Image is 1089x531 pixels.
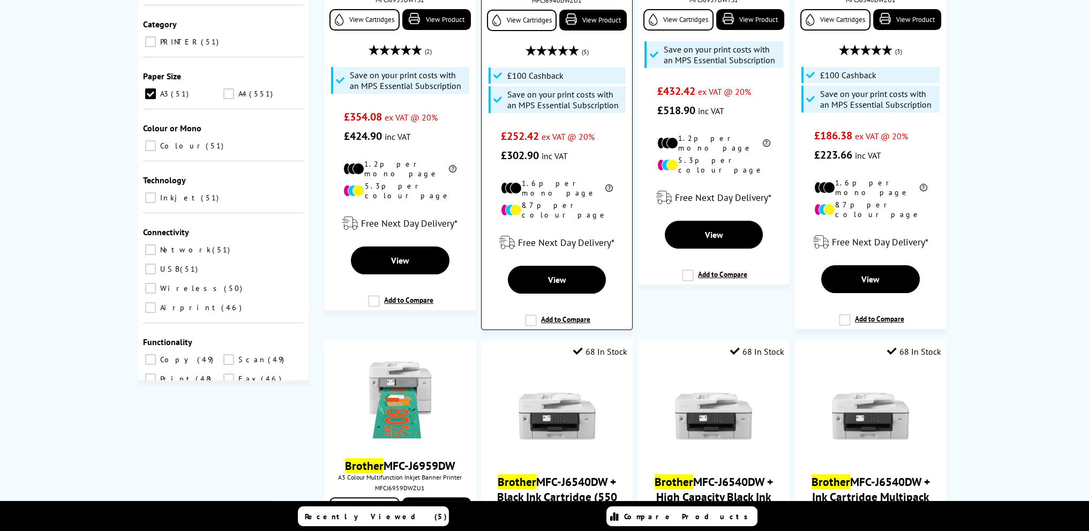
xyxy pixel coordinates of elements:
[343,129,381,143] span: £424.90
[573,346,627,357] div: 68 In Stock
[663,44,780,65] span: Save on your print costs with an MPS Essential Subscription
[157,355,196,364] span: Copy
[643,183,784,213] div: modal_delivery
[657,133,770,153] li: 1.2p per mono page
[873,9,941,30] a: View Product
[221,303,244,312] span: 46
[145,264,156,274] input: USB 51
[157,37,200,47] span: PRINTER
[820,88,937,110] span: Save on your print costs with an MPS Essential Subscription
[224,283,245,293] span: 50
[143,71,181,81] span: Paper Size
[730,346,784,357] div: 68 In Stock
[517,376,597,456] img: Brother-MFC-J6540DW-Front-Small.jpg
[223,88,234,99] input: A4 551
[800,9,870,31] a: View Cartridges
[821,265,920,293] a: View
[298,506,449,526] a: Recently Viewed (5)
[682,270,747,290] label: Add to Compare
[698,86,751,97] span: ex VAT @ 20%
[157,245,211,255] span: Network
[624,512,754,521] span: Compare Products
[145,140,156,151] input: Colour 51
[501,129,539,143] span: £252.42
[384,112,437,123] span: ex VAT @ 20%
[329,208,470,238] div: modal_delivery
[145,244,156,255] input: Network 51
[830,376,911,456] img: Brother-MFC-J6540DW-Front-Small.jpg
[487,228,627,258] div: modal_delivery
[861,274,880,285] span: View
[814,129,852,143] span: £186.38
[343,159,456,178] li: 1.2p per mono page
[180,264,200,274] span: 51
[343,110,381,124] span: £354.08
[268,355,287,364] span: 49
[832,236,928,248] span: Free Next Day Delivery*
[361,217,457,229] span: Free Next Day Delivery*
[487,10,557,31] a: View Cartridges
[345,458,455,473] a: BrotherMFC-J6959DW
[814,178,927,197] li: 1.6p per mono page
[559,10,627,31] a: View Product
[655,474,693,489] mark: Brother
[145,36,156,47] input: PRINTER 51
[820,70,876,80] span: £100 Cashback
[332,484,468,492] div: MFCJ6959DWZU1
[716,9,784,30] a: View Product
[145,354,156,365] input: Copy 49
[360,360,440,440] img: Brother-MFC-J6959DW-Front-Small.jpg
[655,474,773,519] a: BrotherMFC-J6540DW + High Capacity Black Ink Cartridge (3,000 Pages)
[145,283,156,294] input: Wireless 50
[402,9,470,30] a: View Product
[542,131,595,142] span: ex VAT @ 20%
[402,497,470,518] a: View Product
[606,506,757,526] a: Compare Products
[350,70,467,91] span: Save on your print costs with an MPS Essential Subscription
[518,236,614,249] span: Free Next Day Delivery*
[157,303,220,312] span: Airprint
[839,314,904,334] label: Add to Compare
[143,336,192,347] span: Functionality
[201,37,221,47] span: 51
[157,89,170,99] span: A3
[800,227,941,257] div: modal_delivery
[501,148,539,162] span: £302.90
[157,141,205,151] span: Colour
[582,42,589,62] span: (5)
[675,191,771,204] span: Free Next Day Delivery*
[501,178,613,198] li: 1.6p per mono page
[145,302,156,313] input: Airprint 46
[525,315,590,335] label: Add to Compare
[236,355,267,364] span: Scan
[351,246,449,274] a: View
[855,150,881,161] span: inc VAT
[368,295,433,316] label: Add to Compare
[157,193,200,203] span: Inkjet
[507,89,623,110] span: Save on your print costs with an MPS Essential Subscription
[223,354,234,365] input: Scan 49
[657,84,695,98] span: £432.42
[812,474,850,489] mark: Brother
[501,200,613,220] li: 8.7p per colour page
[855,131,908,141] span: ex VAT @ 20%
[212,245,232,255] span: 51
[814,200,927,219] li: 8.7p per colour page
[425,41,432,62] span: (2)
[145,88,156,99] input: A3 51
[497,474,617,519] a: BrotherMFC-J6540DW + Black Ink Cartridge (550 Pages)
[895,41,902,62] span: (3)
[508,266,606,294] a: View
[171,89,191,99] span: 51
[345,458,384,473] mark: Brother
[665,221,763,249] a: View
[384,131,410,142] span: inc VAT
[542,151,568,161] span: inc VAT
[157,374,194,384] span: Print
[143,175,186,185] span: Technology
[305,512,447,521] span: Recently Viewed (5)
[704,229,723,240] span: View
[507,70,564,81] span: £100 Cashback
[157,283,223,293] span: Wireless
[197,355,216,364] span: 49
